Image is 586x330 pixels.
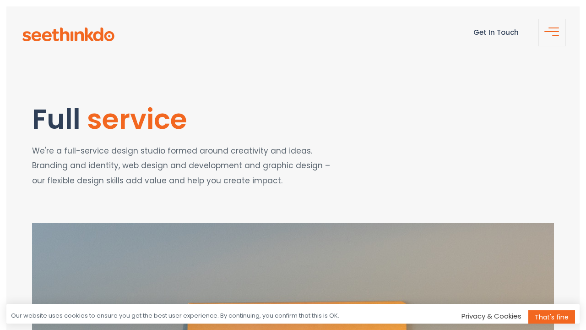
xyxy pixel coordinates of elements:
img: see-think-do-logo.png [22,27,114,41]
span: service [87,100,187,138]
p: We're a full-service design studio formed around creativity and ideas. Branding and identity, web... [32,143,331,188]
span: Full [32,100,81,138]
a: That's fine [528,310,575,324]
a: Get In Touch [473,27,519,37]
h1: Full service [32,104,331,134]
div: Our website uses cookies to ensure you get the best user experience. By continuing, you confirm t... [11,312,339,320]
a: Privacy & Cookies [461,311,521,321]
